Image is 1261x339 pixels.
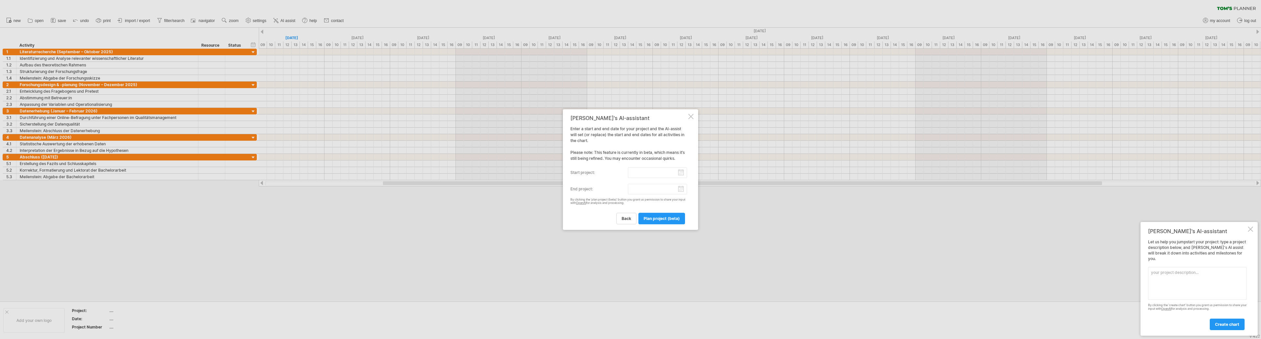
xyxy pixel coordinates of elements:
label: start project: [570,167,628,178]
label: end project: [570,184,628,194]
div: Let us help you jumpstart your project: type a project description below, and [PERSON_NAME]'s AI ... [1148,239,1247,330]
span: create chart [1215,322,1239,327]
span: plan project (beta) [644,216,680,221]
a: create chart [1210,319,1245,330]
div: By clicking the 'plan project (beta)' button you grant us permission to share your input with for... [570,198,687,205]
a: plan project (beta) [638,213,685,224]
div: [PERSON_NAME]'s AI-assistant [570,115,687,121]
div: Enter a start and end date for your project and the AI-assist will set (or replace) the start and... [570,115,687,224]
a: back [616,213,636,224]
a: OpenAI [1161,307,1171,310]
div: [PERSON_NAME]'s AI-assistant [1148,228,1247,234]
a: OpenAI [576,201,586,205]
span: back [622,216,631,221]
div: By clicking the 'create chart' button you grant us permission to share your input with for analys... [1148,303,1247,311]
